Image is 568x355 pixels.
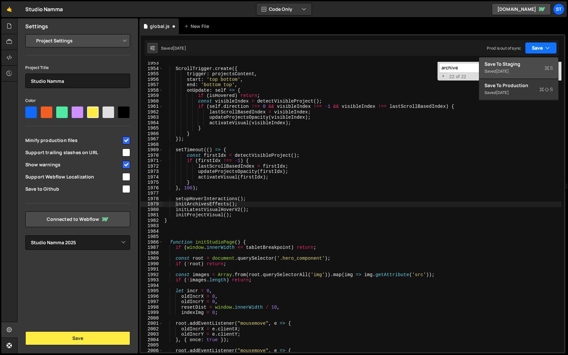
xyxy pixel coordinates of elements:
div: 1993 [141,277,163,283]
div: 1986 [141,240,163,245]
div: 1992 [141,272,163,278]
div: Saved [161,45,186,51]
div: 2000 [141,316,163,321]
button: Save to ProductionS Saved[DATE] [479,79,558,100]
div: 1974 [141,175,163,180]
div: 1977 [141,191,163,196]
div: 2001 [141,321,163,326]
div: 1957 [141,82,163,88]
span: Minify production files [25,137,121,144]
span: S [545,65,553,71]
div: 1983 [141,223,163,229]
div: 1962 [141,109,163,115]
div: 1994 [141,283,163,289]
div: 1965 [141,126,163,131]
span: Toggle Replace mode [440,73,447,80]
a: [DOMAIN_NAME] [492,3,551,15]
div: 1956 [141,77,163,83]
span: S [539,86,553,93]
div: 1960 [141,99,163,104]
a: 🤙 [1,1,17,17]
div: 1999 [141,310,163,316]
span: Show warnings [25,161,121,168]
div: 1953 [141,60,163,66]
div: Save to Staging [485,61,553,67]
input: Project name [25,74,130,88]
div: 1989 [141,256,163,261]
div: 1963 [141,115,163,120]
div: 2005 [141,343,163,348]
div: Studio Namma [25,5,63,13]
div: Save to Production [485,82,553,89]
div: 1979 [141,201,163,207]
div: 1985 [141,234,163,240]
div: 1967 [141,136,163,142]
label: Color [25,97,36,104]
div: 1954 [141,66,163,72]
div: [DATE] [173,45,186,51]
div: 1978 [141,196,163,202]
a: Connected to Webflow [25,211,130,227]
div: [DATE] [496,90,509,95]
div: 1970 [141,153,163,158]
a: St [553,3,565,15]
div: 2002 [141,326,163,332]
button: Save [525,42,557,54]
label: Project Title [25,64,49,71]
div: 1955 [141,71,163,77]
input: Search for [439,63,522,73]
div: 1984 [141,229,163,234]
div: 1988 [141,250,163,256]
div: 1997 [141,299,163,305]
div: 2004 [141,337,163,343]
div: 2006 [141,348,163,354]
div: 1961 [141,104,163,109]
h2: Settings [25,23,48,30]
div: 1981 [141,212,163,218]
button: Code Only [256,3,312,15]
div: 1990 [141,261,163,267]
div: 2003 [141,332,163,337]
div: 1964 [141,120,163,126]
div: [DATE] [496,68,509,74]
div: global.js [150,23,170,30]
span: Support trailing slashes on URL [25,149,121,156]
span: 22 of 22 [447,74,469,80]
div: 1972 [141,164,163,169]
div: 1976 [141,185,163,191]
div: 1959 [141,93,163,99]
div: 1975 [141,180,163,185]
div: New File [184,23,212,30]
div: 1968 [141,142,163,148]
div: 1995 [141,288,163,294]
div: 1991 [141,267,163,272]
div: Saved [485,67,553,75]
div: 1958 [141,88,163,93]
div: 1966 [141,131,163,137]
div: 1998 [141,305,163,310]
span: Save to Github [25,186,121,192]
div: Saved [485,89,553,97]
div: 1980 [141,207,163,213]
div: 1996 [141,294,163,299]
div: 1987 [141,245,163,250]
div: 1969 [141,147,163,153]
button: Save [25,331,130,345]
span: Support Webflow Localization [25,174,121,180]
div: Prod is out of sync [487,45,521,51]
div: 1971 [141,158,163,164]
div: 1973 [141,169,163,175]
div: 1982 [141,218,163,224]
button: Save to StagingS Saved[DATE] [479,58,558,79]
